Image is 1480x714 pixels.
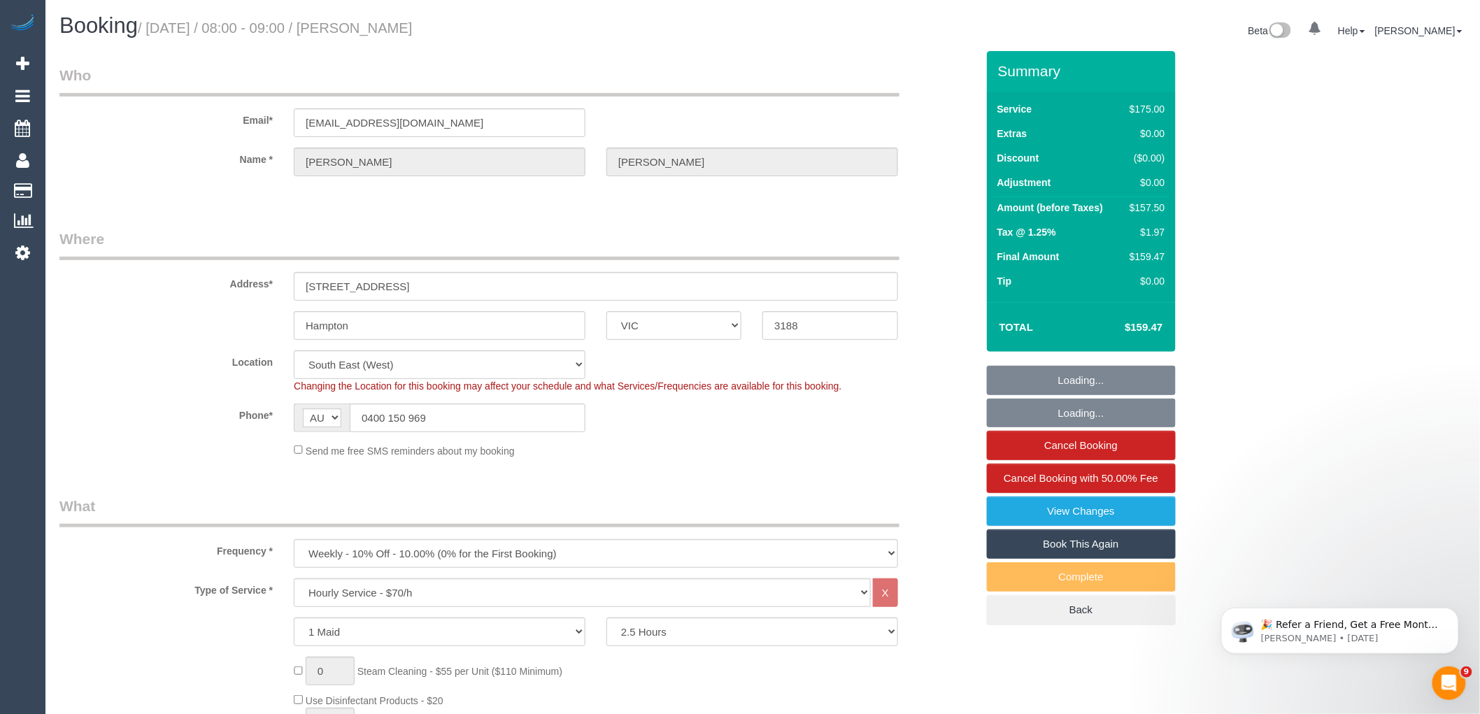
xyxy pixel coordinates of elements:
[49,404,283,422] label: Phone*
[49,350,283,369] label: Location
[987,595,1176,624] a: Back
[49,272,283,291] label: Address*
[59,13,138,38] span: Booking
[987,497,1176,526] a: View Changes
[294,108,585,137] input: Email*
[1461,666,1472,678] span: 9
[59,65,899,97] legend: Who
[49,578,283,597] label: Type of Service *
[997,176,1051,190] label: Adjustment
[997,102,1032,116] label: Service
[138,20,413,36] small: / [DATE] / 08:00 - 09:00 / [PERSON_NAME]
[997,151,1039,165] label: Discount
[1338,25,1365,36] a: Help
[49,539,283,558] label: Frequency *
[294,148,585,176] input: First Name*
[1432,666,1466,700] iframe: Intercom live chat
[1248,25,1292,36] a: Beta
[606,148,898,176] input: Last Name*
[999,321,1034,333] strong: Total
[294,380,841,392] span: Changing the Location for this booking may affect your schedule and what Services/Frequencies are...
[61,41,239,191] span: 🎉 Refer a Friend, Get a Free Month! 🎉 Love Automaid? Share the love! When you refer a friend who ...
[1124,201,1165,215] div: $157.50
[1124,176,1165,190] div: $0.00
[987,464,1176,493] a: Cancel Booking with 50.00% Fee
[762,311,897,340] input: Post Code*
[306,445,515,456] span: Send me free SMS reminders about my booking
[1124,250,1165,264] div: $159.47
[987,431,1176,460] a: Cancel Booking
[59,229,899,260] legend: Where
[61,54,241,66] p: Message from Ellie, sent 5d ago
[1375,25,1463,36] a: [PERSON_NAME]
[998,63,1169,79] h3: Summary
[8,14,36,34] img: Automaid Logo
[350,404,585,432] input: Phone*
[1124,127,1165,141] div: $0.00
[987,529,1176,559] a: Book This Again
[49,108,283,127] label: Email*
[306,695,443,706] span: Use Disinfectant Products - $20
[59,496,899,527] legend: What
[1004,472,1158,484] span: Cancel Booking with 50.00% Fee
[1268,22,1291,41] img: New interface
[1124,151,1165,165] div: ($0.00)
[1124,274,1165,288] div: $0.00
[997,127,1027,141] label: Extras
[1124,225,1165,239] div: $1.97
[357,666,562,677] span: Steam Cleaning - $55 per Unit ($110 Minimum)
[1124,102,1165,116] div: $175.00
[294,311,585,340] input: Suburb*
[49,148,283,166] label: Name *
[997,274,1012,288] label: Tip
[997,250,1060,264] label: Final Amount
[997,201,1103,215] label: Amount (before Taxes)
[1083,322,1162,334] h4: $159.47
[1200,578,1480,676] iframe: Intercom notifications message
[997,225,1056,239] label: Tax @ 1.25%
